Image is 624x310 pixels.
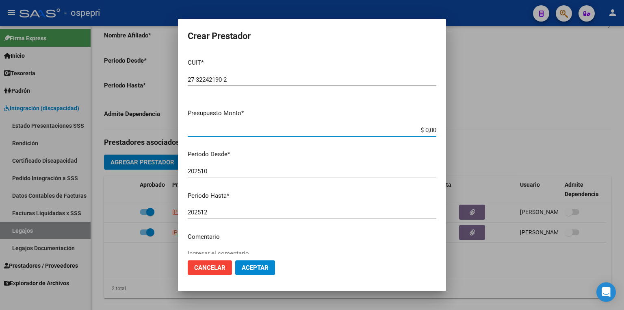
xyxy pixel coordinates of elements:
div: Open Intercom Messenger [596,282,616,302]
p: CUIT [188,58,436,68]
p: Presupuesto Monto [188,109,436,118]
button: Cancelar [188,260,232,275]
p: Periodo Desde [188,150,436,159]
span: Cancelar [194,264,225,271]
span: Aceptar [242,264,269,271]
h2: Crear Prestador [188,28,436,44]
p: Periodo Hasta [188,191,436,201]
button: Aceptar [235,260,275,275]
p: Comentario [188,232,436,242]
